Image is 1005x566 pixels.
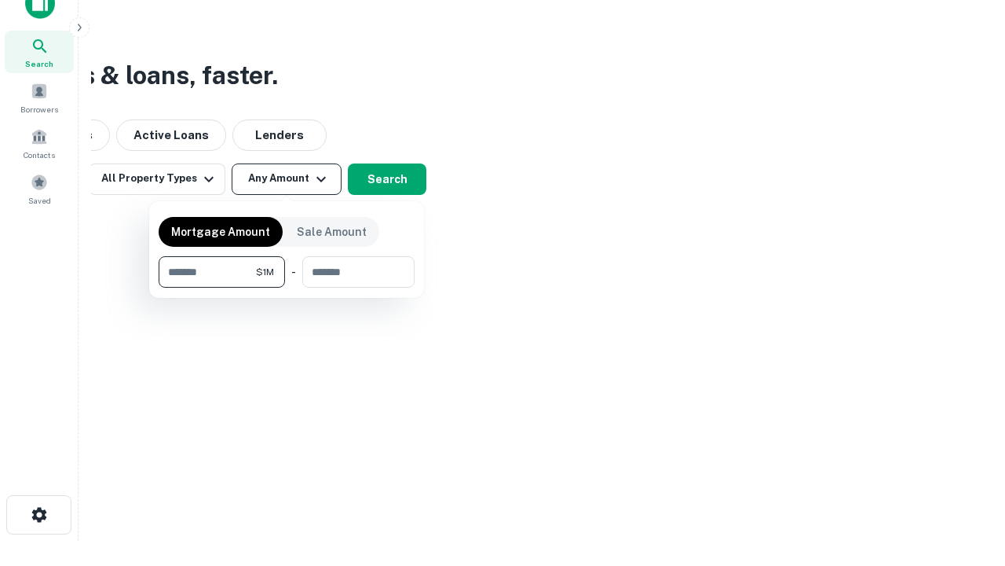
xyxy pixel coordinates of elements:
[291,256,296,288] div: -
[926,440,1005,516] iframe: Chat Widget
[171,223,270,241] p: Mortgage Amount
[297,223,367,241] p: Sale Amount
[256,265,274,279] span: $1M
